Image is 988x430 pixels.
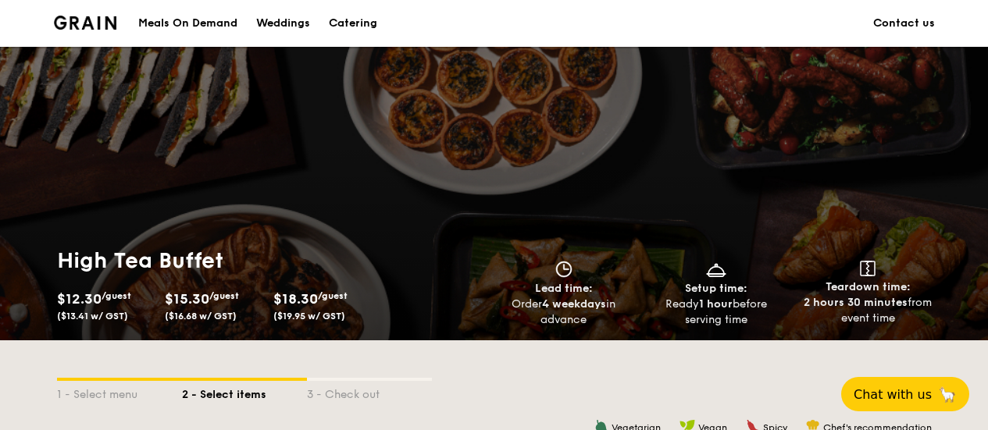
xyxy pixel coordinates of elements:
[273,311,345,322] span: ($19.95 w/ GST)
[102,290,131,301] span: /guest
[318,290,348,301] span: /guest
[494,297,634,328] div: Order in advance
[165,311,237,322] span: ($16.68 w/ GST)
[542,297,606,311] strong: 4 weekdays
[57,381,182,403] div: 1 - Select menu
[685,282,747,295] span: Setup time:
[57,311,128,322] span: ($13.41 w/ GST)
[704,261,728,278] img: icon-dish.430c3a2e.svg
[54,16,117,30] a: Logotype
[804,296,908,309] strong: 2 hours 30 minutes
[860,261,876,276] img: icon-teardown.65201eee.svg
[57,247,488,275] h1: High Tea Buffet
[209,290,239,301] span: /guest
[182,381,307,403] div: 2 - Select items
[798,295,938,326] div: from event time
[165,290,209,307] span: $15.30
[54,16,117,30] img: Grain
[854,387,932,402] span: Chat with us
[841,377,969,411] button: Chat with us🦙
[535,282,593,295] span: Lead time:
[646,297,786,328] div: Ready before serving time
[826,280,911,293] span: Teardown time:
[273,290,318,307] span: $18.30
[699,297,733,311] strong: 1 hour
[552,261,576,278] img: icon-clock.2db775ea.svg
[57,290,102,307] span: $12.30
[938,386,957,403] span: 🦙
[307,381,432,403] div: 3 - Check out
